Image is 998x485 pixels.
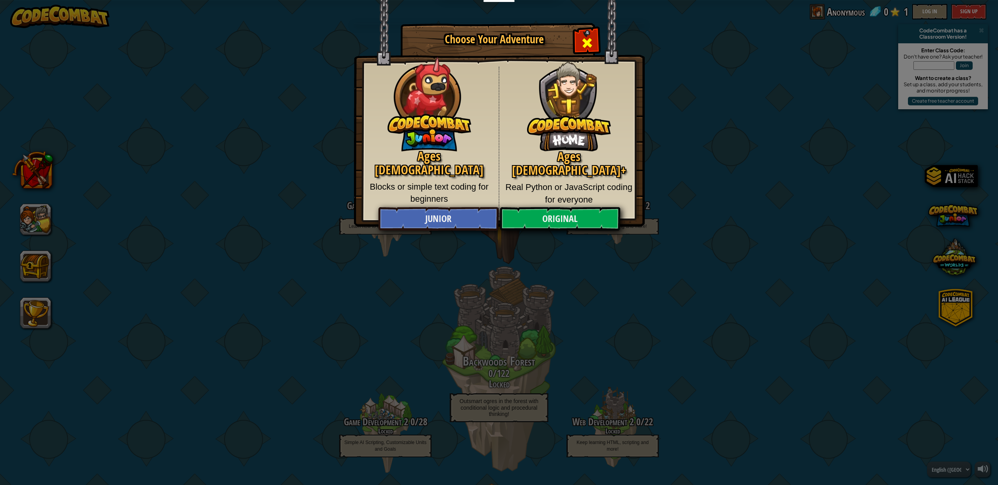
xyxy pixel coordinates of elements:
div: Close modal [575,30,599,54]
h2: Ages [DEMOGRAPHIC_DATA]+ [505,150,633,177]
img: CodeCombat Junior hero character [388,52,471,151]
a: Junior [378,207,498,231]
img: CodeCombat Original hero character [527,49,611,151]
a: Original [500,207,620,231]
h1: Choose Your Adventure [414,34,574,46]
p: Real Python or JavaScript coding for everyone [505,181,633,206]
p: Blocks or simple text coding for beginners [366,181,493,205]
h2: Ages [DEMOGRAPHIC_DATA] [366,149,493,177]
